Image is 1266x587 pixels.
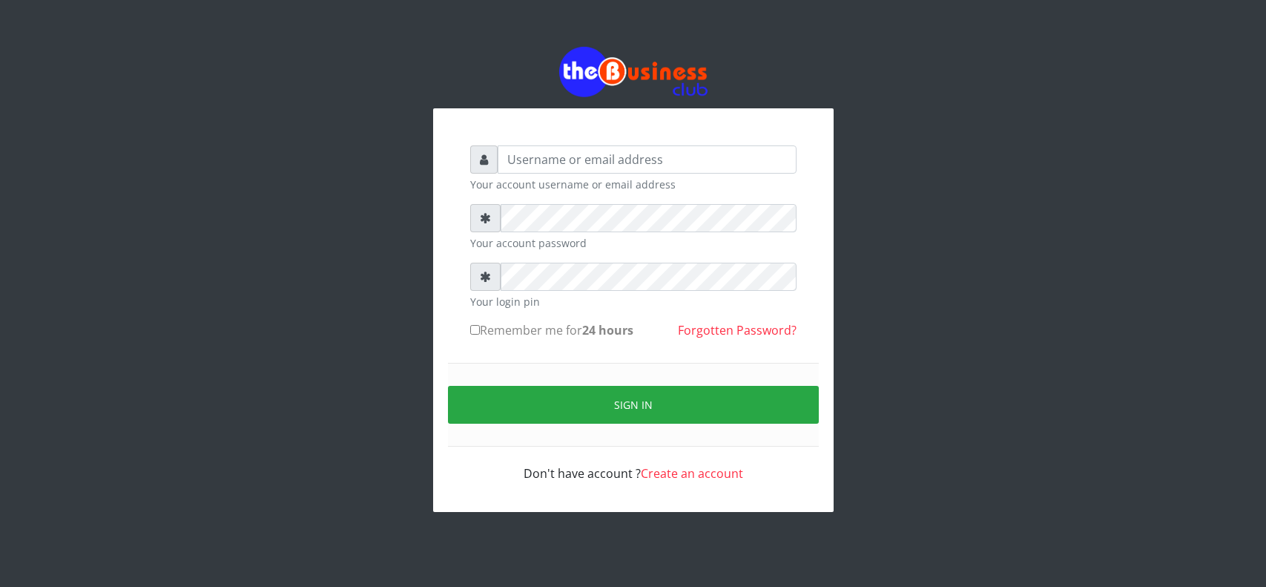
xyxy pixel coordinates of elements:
[470,294,797,309] small: Your login pin
[470,447,797,482] div: Don't have account ?
[470,321,633,339] label: Remember me for
[641,465,743,482] a: Create an account
[582,322,633,338] b: 24 hours
[470,235,797,251] small: Your account password
[448,386,819,424] button: Sign in
[678,322,797,338] a: Forgotten Password?
[470,177,797,192] small: Your account username or email address
[498,145,797,174] input: Username or email address
[470,325,480,335] input: Remember me for24 hours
